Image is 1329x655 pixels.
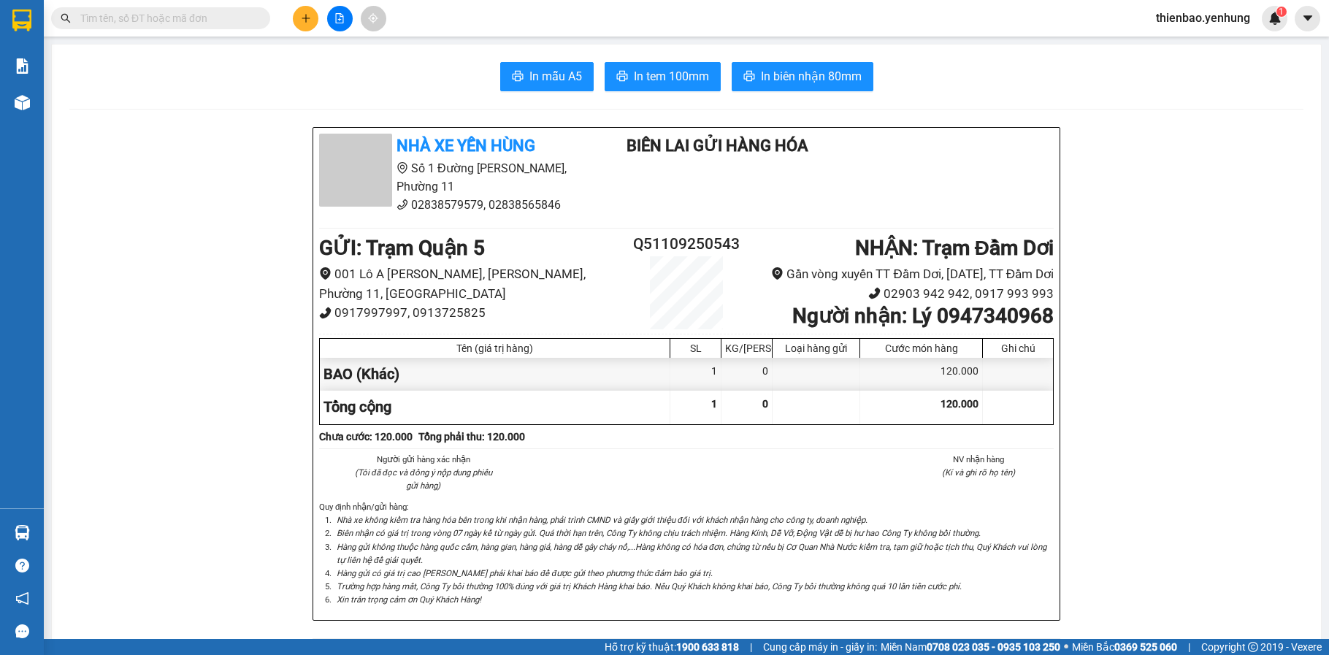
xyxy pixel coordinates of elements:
[627,137,808,155] b: BIÊN LAI GỬI HÀNG HÓA
[334,13,345,23] span: file-add
[761,67,862,85] span: In biên nhận 80mm
[1144,9,1262,27] span: thienbao.yenhung
[529,67,582,85] span: In mẫu A5
[674,342,717,354] div: SL
[792,304,1054,328] b: Người nhận : Lý 0947340968
[15,58,30,74] img: solution-icon
[868,287,881,299] span: phone
[319,431,413,443] b: Chưa cước : 120.000
[725,342,768,354] div: KG/[PERSON_NAME]
[763,639,877,655] span: Cung cấp máy in - giấy in:
[927,641,1060,653] strong: 0708 023 035 - 0935 103 250
[776,342,856,354] div: Loại hàng gửi
[15,95,30,110] img: warehouse-icon
[418,431,525,443] b: Tổng phải thu: 120.000
[319,159,591,196] li: Số 1 Đường [PERSON_NAME], Phường 11
[676,641,739,653] strong: 1900 633 818
[711,398,717,410] span: 1
[337,542,1046,565] i: Hàng gửi không thuộc hàng quốc cấm, hàng gian, hàng giả, hàng dễ gây cháy nổ,...Hàng không có hóa...
[904,453,1054,466] li: NV nhận hàng
[864,342,978,354] div: Cước món hàng
[605,639,739,655] span: Hỗ trợ kỹ thuật:
[337,581,962,591] i: Trường hợp hàng mất, Công Ty bồi thường 100% đúng với giá trị Khách Hàng khai báo. Nếu Quý Khách ...
[293,6,318,31] button: plus
[512,70,524,84] span: printer
[743,70,755,84] span: printer
[771,267,784,280] span: environment
[987,342,1049,354] div: Ghi chú
[605,62,721,91] button: printerIn tem 100mm
[1064,644,1068,650] span: ⚪️
[15,559,29,572] span: question-circle
[301,13,311,23] span: plus
[319,500,1054,606] div: Quy định nhận/gửi hàng :
[15,624,29,638] span: message
[750,639,752,655] span: |
[15,591,29,605] span: notification
[319,264,625,303] li: 001 Lô A [PERSON_NAME], [PERSON_NAME], Phường 11, [GEOGRAPHIC_DATA]
[855,236,1054,260] b: NHẬN : Trạm Đầm Dơi
[12,9,31,31] img: logo-vxr
[1295,6,1320,31] button: caret-down
[860,358,983,391] div: 120.000
[337,568,713,578] i: Hàng gửi có giá trị cao [PERSON_NAME] phải khai báo để được gửi theo phương thức đảm bảo giá trị.
[616,70,628,84] span: printer
[319,303,625,323] li: 0917997997, 0913725825
[732,62,873,91] button: printerIn biên nhận 80mm
[762,398,768,410] span: 0
[670,358,721,391] div: 1
[348,453,499,466] li: Người gửi hàng xác nhận
[1248,642,1258,652] span: copyright
[320,358,670,391] div: BAO (Khác)
[323,398,391,415] span: Tổng cộng
[368,13,378,23] span: aim
[80,10,253,26] input: Tìm tên, số ĐT hoặc mã đơn
[355,467,492,491] i: (Tôi đã đọc và đồng ý nộp dung phiếu gửi hàng)
[323,342,666,354] div: Tên (giá trị hàng)
[337,515,868,525] i: Nhà xe không kiểm tra hàng hóa bên trong khi nhận hàng, phải trình CMND và giấy giới thiệu đối vớ...
[397,137,535,155] b: Nhà xe Yến Hùng
[625,232,748,256] h2: Q51109250543
[15,525,30,540] img: warehouse-icon
[881,639,1060,655] span: Miền Nam
[1279,7,1284,17] span: 1
[1188,639,1190,655] span: |
[327,6,353,31] button: file-add
[748,284,1054,304] li: 02903 942 942, 0917 993 993
[1114,641,1177,653] strong: 0369 525 060
[941,398,978,410] span: 120.000
[1268,12,1282,25] img: icon-new-feature
[942,467,1015,478] i: (Kí và ghi rõ họ tên)
[748,264,1054,284] li: Gần vòng xuyến TT Đầm Dơi, [DATE], TT Đầm Dơi
[1072,639,1177,655] span: Miền Bắc
[319,236,485,260] b: GỬI : Trạm Quận 5
[397,162,408,174] span: environment
[1276,7,1287,17] sup: 1
[500,62,594,91] button: printerIn mẫu A5
[61,13,71,23] span: search
[337,528,981,538] i: Biên nhận có giá trị trong vòng 07 ngày kể từ ngày gửi. Quá thời hạn trên, Công Ty không chịu trá...
[1301,12,1314,25] span: caret-down
[721,358,773,391] div: 0
[337,594,481,605] i: Xin trân trọng cảm ơn Quý Khách Hàng!
[319,267,332,280] span: environment
[634,67,709,85] span: In tem 100mm
[397,199,408,210] span: phone
[361,6,386,31] button: aim
[319,196,591,214] li: 02838579579, 02838565846
[319,307,332,319] span: phone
